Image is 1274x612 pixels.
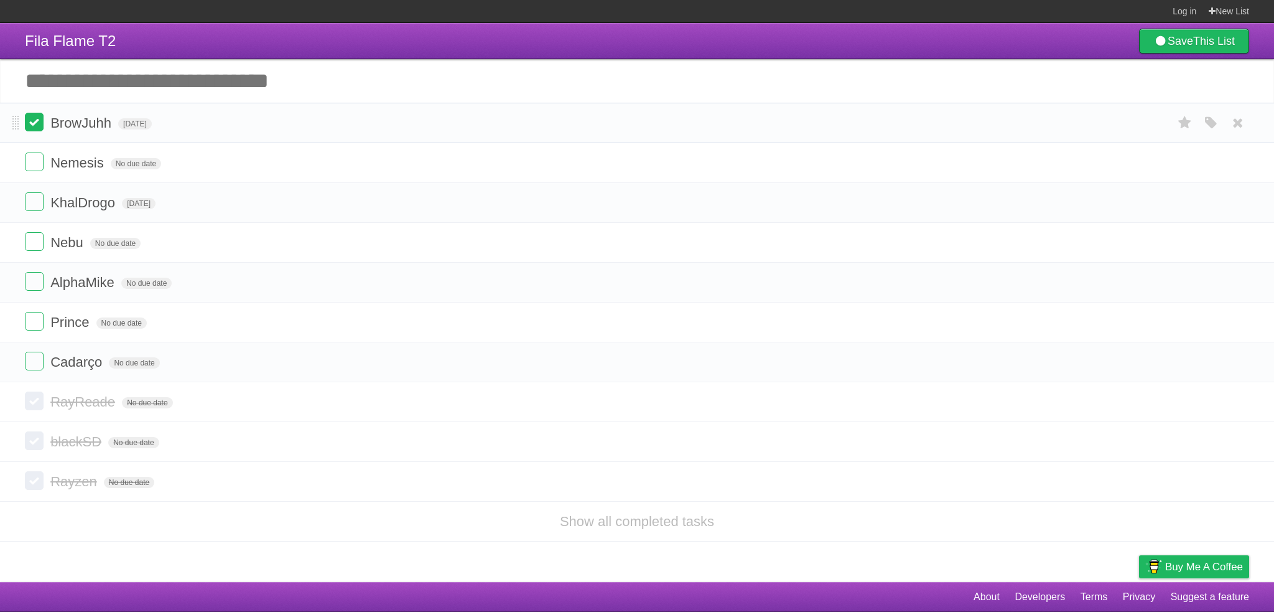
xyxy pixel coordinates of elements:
[50,394,118,410] span: RayReade
[1171,585,1249,609] a: Suggest a feature
[50,155,107,171] span: Nemesis
[25,113,44,131] label: Done
[25,232,44,251] label: Done
[1139,29,1249,54] a: SaveThis List
[50,314,92,330] span: Prince
[111,158,161,169] span: No due date
[25,392,44,410] label: Done
[50,354,105,370] span: Cadarço
[50,275,118,290] span: AlphaMike
[1139,555,1249,578] a: Buy me a coffee
[25,272,44,291] label: Done
[25,153,44,171] label: Done
[1123,585,1155,609] a: Privacy
[25,32,116,49] span: Fila Flame T2
[50,115,114,131] span: BrowJuhh
[50,195,118,210] span: KhalDrogo
[1165,556,1243,578] span: Buy me a coffee
[108,437,159,448] span: No due date
[121,278,172,289] span: No due date
[50,235,86,250] span: Nebu
[974,585,1000,609] a: About
[1193,35,1235,47] b: This List
[25,471,44,490] label: Done
[122,397,172,408] span: No due date
[118,118,152,129] span: [DATE]
[25,431,44,450] label: Done
[1145,556,1162,577] img: Buy me a coffee
[122,198,156,209] span: [DATE]
[25,352,44,370] label: Done
[50,434,105,450] span: blackSD
[50,474,100,489] span: Rayzen
[25,312,44,331] label: Done
[104,477,154,488] span: No due date
[25,192,44,211] label: Done
[560,514,714,529] a: Show all completed tasks
[109,357,159,369] span: No due date
[1173,113,1197,133] label: Star task
[90,238,141,249] span: No due date
[1081,585,1108,609] a: Terms
[96,318,147,329] span: No due date
[1015,585,1065,609] a: Developers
